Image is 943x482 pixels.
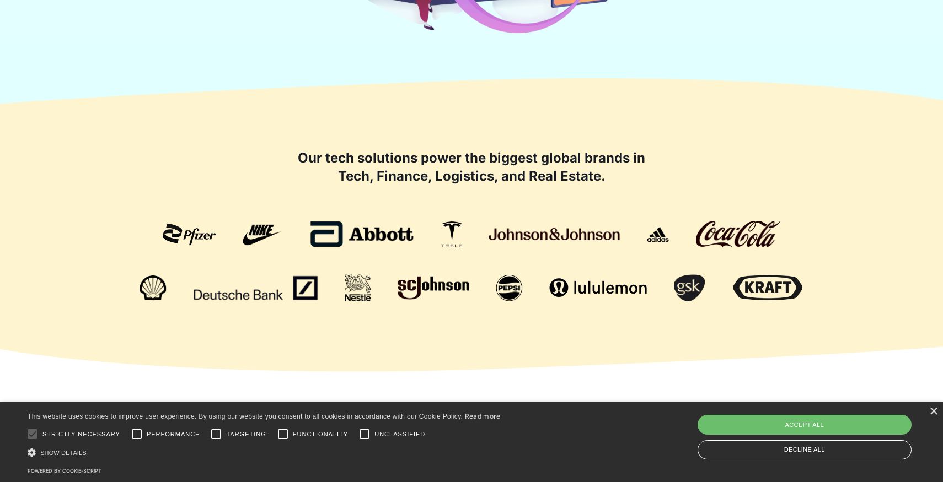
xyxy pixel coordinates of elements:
[549,278,647,297] img: lululemon logo
[374,430,425,439] span: Unclassified
[673,274,705,301] img: gsk logo
[147,430,200,439] span: Performance
[465,412,501,420] a: Read more
[293,430,348,439] span: Functionality
[310,221,414,248] img: abbott logo
[243,224,283,246] img: nike logo
[28,468,101,474] a: Powered by cookie-script
[496,274,523,301] img: pepsi logo
[226,430,266,439] span: Targeting
[698,415,912,435] div: Accept all
[162,224,216,246] img: pfizer logo
[140,274,167,301] img: shell logo
[440,221,462,248] img: Tesla logo
[398,276,469,300] img: sc johnson logo
[40,449,87,456] span: Show details
[193,275,319,301] img: deutsche bank
[345,274,371,301] img: nestle logo
[929,408,937,416] div: Close
[698,440,912,459] div: Decline all
[732,274,804,301] img: Kraft Logo
[28,413,463,420] span: This website uses cookies to improve user experience. By using our website you consent to all coo...
[290,149,653,186] h2: Our tech solutions power the biggest global brands in Tech, Finance, Logistics, and Real Estate.
[42,430,120,439] span: Strictly necessary
[28,447,501,458] div: Show details
[646,226,669,242] img: adidas logo
[489,228,620,241] img: johnson&johnson logo
[695,221,781,248] img: coca-cola logo
[888,429,943,482] iframe: Chat Widget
